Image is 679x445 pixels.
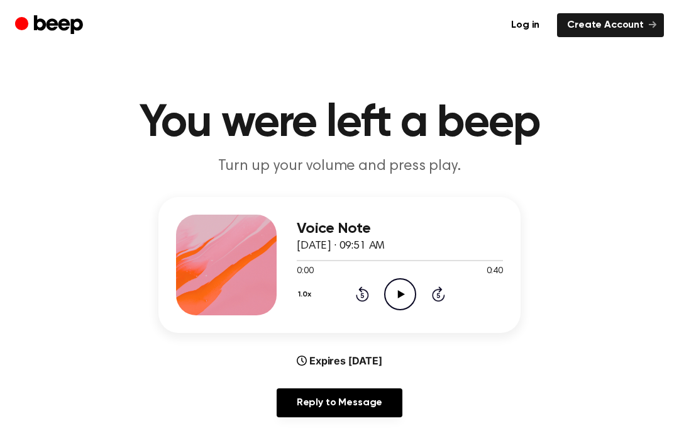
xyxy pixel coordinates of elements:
a: Beep [15,13,86,38]
h1: You were left a beep [18,101,661,146]
span: [DATE] · 09:51 AM [297,240,385,252]
a: Create Account [557,13,664,37]
h3: Voice Note [297,220,503,237]
a: Log in [501,13,549,37]
p: Turn up your volume and press play. [98,156,581,177]
span: 0:40 [487,265,503,278]
div: Expires [DATE] [297,353,382,368]
button: 1.0x [297,284,316,305]
span: 0:00 [297,265,313,278]
a: Reply to Message [277,388,402,417]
